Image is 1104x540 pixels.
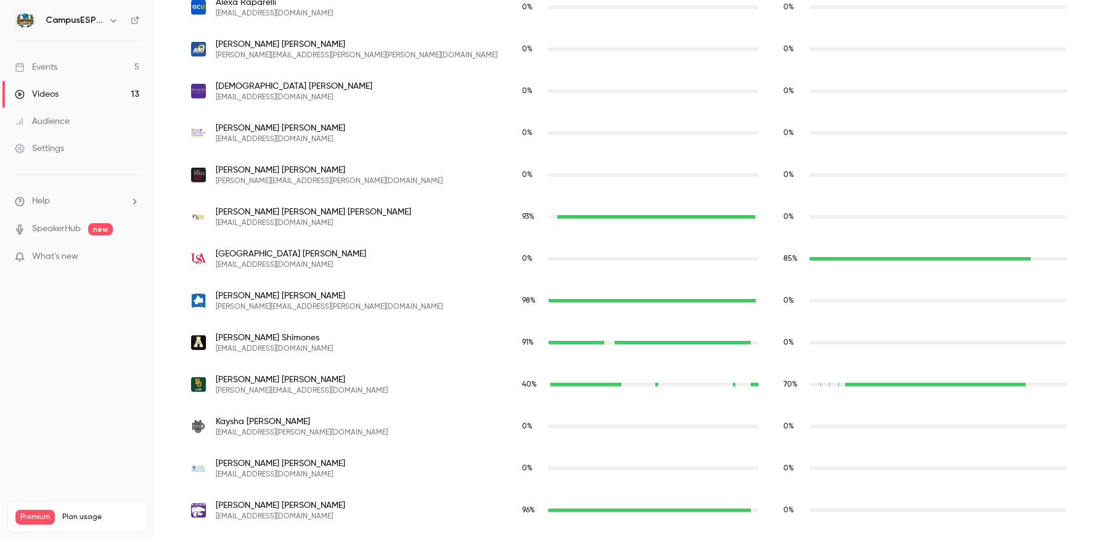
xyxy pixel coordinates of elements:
[191,293,206,308] img: indstate.edu
[522,44,542,55] span: Live watch time
[179,322,1079,364] div: shimonesz@appstate.edu
[125,252,139,263] iframe: Noticeable Trigger
[88,223,113,235] span: new
[15,510,55,525] span: Premium
[522,86,542,97] span: Live watch time
[522,297,536,305] span: 98 %
[783,4,794,11] span: 0 %
[179,406,1079,448] div: kaysha.steiger@dordt.edu
[522,213,534,221] span: 93 %
[179,448,1079,489] div: jvillarreal12@stmarytx.edu
[191,168,206,182] img: csueastbay.edu
[179,280,1079,322] div: chris.sheid@indstate.edu
[783,423,794,430] span: 0 %
[216,499,345,512] span: [PERSON_NAME] [PERSON_NAME]
[783,88,794,95] span: 0 %
[783,465,794,472] span: 0 %
[216,386,388,396] span: [PERSON_NAME][EMAIL_ADDRESS][DOMAIN_NAME]
[783,129,794,137] span: 0 %
[783,46,794,53] span: 0 %
[522,505,542,516] span: Live watch time
[783,213,794,221] span: 0 %
[216,218,411,228] span: [EMAIL_ADDRESS][DOMAIN_NAME]
[522,507,535,514] span: 96 %
[783,421,803,432] span: Replay watch time
[15,115,70,128] div: Audience
[191,252,206,266] img: southalabama.edu
[522,46,533,53] span: 0 %
[216,470,345,480] span: [EMAIL_ADDRESS][DOMAIN_NAME]
[216,457,345,470] span: [PERSON_NAME] [PERSON_NAME]
[783,381,798,388] span: 70 %
[522,128,542,139] span: Live watch time
[62,512,139,522] span: Plan usage
[522,379,542,390] span: Live watch time
[179,112,1079,154] div: jriveraramirez@msmu.edu
[216,164,443,176] span: [PERSON_NAME] [PERSON_NAME]
[191,42,206,57] img: angelo.edu
[783,86,803,97] span: Replay watch time
[32,195,50,208] span: Help
[179,489,1079,531] div: kcwitte@ksu.edu
[783,211,803,223] span: Replay watch time
[191,377,206,392] img: baylor.edu
[15,195,139,208] li: help-dropdown-opener
[179,364,1079,406] div: sarah_m_smith@baylor.edu
[216,80,372,92] span: [DEMOGRAPHIC_DATA] [PERSON_NAME]
[783,337,803,348] span: Replay watch time
[216,134,345,144] span: [EMAIL_ADDRESS][DOMAIN_NAME]
[191,419,206,434] img: dordt.edu
[783,379,803,390] span: Replay watch time
[522,337,542,348] span: Live watch time
[179,238,1079,280] div: dallasschmidt@southalabama.edu
[15,10,35,30] img: CampusESP Academy
[522,2,542,13] span: Live watch time
[32,223,81,235] a: SpeakerHub
[522,211,542,223] span: Live watch time
[783,507,794,514] span: 0 %
[522,171,533,179] span: 0 %
[522,4,533,11] span: 0 %
[783,170,803,181] span: Replay watch time
[179,196,1079,238] div: saundeac@pnw.edu
[191,461,206,476] img: stmarytx.edu
[216,428,388,438] span: [EMAIL_ADDRESS][PERSON_NAME][DOMAIN_NAME]
[191,503,206,518] img: ksu.edu
[522,295,542,306] span: Live watch time
[216,415,388,428] span: Kaysha [PERSON_NAME]
[191,84,206,99] img: rockford.edu
[216,374,388,386] span: [PERSON_NAME] [PERSON_NAME]
[216,122,345,134] span: [PERSON_NAME] [PERSON_NAME]
[783,171,794,179] span: 0 %
[191,126,206,141] img: msmu.edu
[522,129,533,137] span: 0 %
[522,423,533,430] span: 0 %
[15,88,59,100] div: Videos
[46,14,104,27] h6: CampusESP Academy
[216,176,443,186] span: [PERSON_NAME][EMAIL_ADDRESS][PERSON_NAME][DOMAIN_NAME]
[783,297,794,305] span: 0 %
[522,463,542,474] span: Live watch time
[15,142,64,155] div: Settings
[216,344,333,354] span: [EMAIL_ADDRESS][DOMAIN_NAME]
[522,170,542,181] span: Live watch time
[522,421,542,432] span: Live watch time
[783,463,803,474] span: Replay watch time
[179,154,1079,196] div: jamee.robbins@csueastbay.edu
[179,28,1079,70] div: amanda.ritchie@angelo.edu
[216,512,345,522] span: [EMAIL_ADDRESS][DOMAIN_NAME]
[216,290,443,302] span: [PERSON_NAME] [PERSON_NAME]
[216,248,366,260] span: [GEOGRAPHIC_DATA] [PERSON_NAME]
[191,335,206,350] img: appstate.edu
[783,255,798,263] span: 85 %
[191,210,206,224] img: pnw.edu
[783,2,803,13] span: Replay watch time
[522,339,534,346] span: 91 %
[783,505,803,516] span: Replay watch time
[32,250,78,263] span: What's new
[216,302,443,312] span: [PERSON_NAME][EMAIL_ADDRESS][PERSON_NAME][DOMAIN_NAME]
[216,332,333,344] span: [PERSON_NAME] Shimones
[216,206,411,218] span: [PERSON_NAME] [PERSON_NAME] [PERSON_NAME]
[783,295,803,306] span: Replay watch time
[522,88,533,95] span: 0 %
